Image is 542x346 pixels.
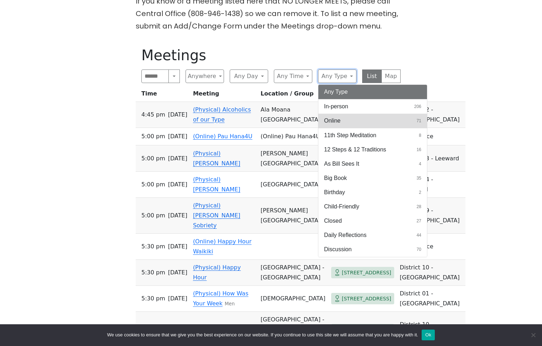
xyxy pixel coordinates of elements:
span: 8 results [419,132,421,139]
span: [DATE] [168,294,187,304]
span: Daily Reflections [324,231,366,239]
span: 5:00 PM [141,211,165,221]
button: Ok [422,330,435,340]
button: List [362,69,382,83]
button: In-person206 results [318,99,427,114]
span: 2 results [419,189,421,196]
td: District 10 - [GEOGRAPHIC_DATA] [397,260,465,286]
span: 35 results [417,175,421,181]
td: (Online) Pau Hana4U [258,128,328,146]
td: District 09 - [GEOGRAPHIC_DATA] [397,198,465,234]
span: [STREET_ADDRESS] [342,268,391,277]
a: (Physical) Happy Hour [193,264,241,281]
span: [DATE] [168,211,187,221]
th: Meeting [190,89,258,102]
span: 28 results [417,203,421,210]
span: [DATE] [168,131,187,141]
span: 12 Steps & 12 Traditions [324,145,386,154]
button: Any Time [274,69,312,83]
td: [GEOGRAPHIC_DATA] [258,172,328,198]
span: 16 results [417,146,421,153]
span: [DATE] [168,268,187,278]
span: 5:00 PM [141,154,165,164]
span: [DATE] [168,154,187,164]
button: Child-Friendly28 results [318,200,427,214]
a: (Physical) [PERSON_NAME] Sobriety [193,202,240,229]
span: 5:00 PM [141,180,165,190]
span: 70 results [417,246,421,253]
button: As Bill Sees It4 results [318,157,427,171]
a: (Physical) [PERSON_NAME] [193,176,240,193]
td: [DEMOGRAPHIC_DATA] [258,286,328,312]
input: Search [141,69,169,83]
td: District 03 - Leeward [397,145,465,172]
a: (Online) Happy Hour Waikiki [193,238,251,255]
th: Location / Group [258,89,328,102]
td: District 01 - [GEOGRAPHIC_DATA] [397,286,465,312]
td: Cyberspace [397,234,465,260]
td: Ala Moana [GEOGRAPHIC_DATA] [258,102,328,128]
span: As Bill Sees It [324,160,359,168]
span: [DATE] [168,180,187,190]
button: Discussion70 results [318,242,427,257]
span: Closed [324,217,342,225]
span: [DATE] [168,242,187,252]
button: Search [168,69,180,83]
th: Time [136,89,190,102]
span: No [530,331,537,339]
button: Any Type [318,85,427,99]
span: Child-Friendly [324,202,359,211]
button: Closed27 results [318,214,427,228]
span: In-person [324,102,348,111]
td: District 04 - Windward [397,172,465,198]
small: Men [225,301,235,306]
button: Daily Reflections44 results [318,228,427,242]
div: Any Type [318,84,427,258]
span: 206 results [414,103,421,110]
span: [DATE] [168,110,187,120]
button: 11th Step Meditation8 results [318,128,427,143]
td: District 02 - [GEOGRAPHIC_DATA] [397,102,465,128]
button: Any Type [318,69,356,83]
span: We use cookies to ensure that we give you the best experience on our website. If you continue to ... [107,331,418,339]
td: [GEOGRAPHIC_DATA] - [GEOGRAPHIC_DATA] [258,260,328,286]
button: Online71 results [318,114,427,128]
a: (Physical) [PERSON_NAME] [193,150,240,167]
span: Birthday [324,188,345,197]
td: Cyberspace [397,128,465,146]
span: 71 results [417,118,421,124]
span: 4 results [419,161,421,167]
span: Big Book [324,174,347,182]
button: Any Day [230,69,268,83]
span: 5:30 PM [141,242,165,252]
span: 27 results [417,218,421,224]
span: 5:30 PM [141,294,165,304]
span: [STREET_ADDRESS] [342,294,391,303]
td: [PERSON_NAME][GEOGRAPHIC_DATA] [258,198,328,234]
span: 4:45 PM [141,110,165,120]
span: 11th Step Meditation [324,131,376,140]
span: 5:00 PM [141,131,165,141]
td: [PERSON_NAME][GEOGRAPHIC_DATA] [258,145,328,172]
button: Map [381,69,401,83]
button: Birthday2 results [318,185,427,200]
a: (Physical) Alcoholics of our Type [193,106,251,123]
span: Discussion [324,245,351,254]
th: Region [397,89,465,102]
button: 115 results [318,257,427,271]
a: (Physical) How Was Your Week [193,290,249,307]
span: Online [324,117,340,125]
span: 5:30 PM [141,268,165,278]
h1: Meetings [141,47,401,64]
button: Big Book35 results [318,171,427,185]
button: Anywhere [186,69,224,83]
a: (Online) Pau Hana4U [193,133,252,140]
span: 44 results [417,232,421,238]
button: 12 Steps & 12 Traditions16 results [318,143,427,157]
